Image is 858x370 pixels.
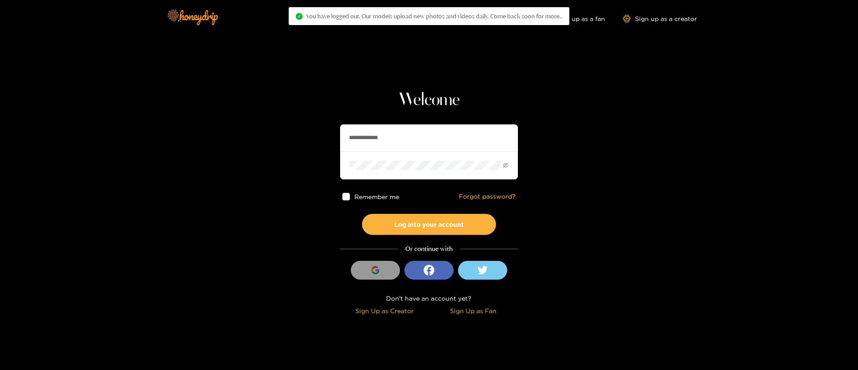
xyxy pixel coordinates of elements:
div: Or continue with [340,244,518,254]
a: Sign up as a fan [544,15,605,22]
button: Log into your account [362,214,496,235]
span: Remember me [354,193,399,200]
a: Sign up as a creator [623,15,697,22]
span: eye-invisible [503,162,509,168]
div: Don't have an account yet? [340,293,518,303]
h1: Welcome [340,89,518,111]
a: Forgot password? [459,193,516,200]
div: Sign Up as Creator [342,306,427,316]
div: Sign Up as Fan [431,306,516,316]
span: check-circle [296,13,303,20]
span: You have logged out. Our models upload new photos and videos daily. Come back soon for more.. [306,13,562,20]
